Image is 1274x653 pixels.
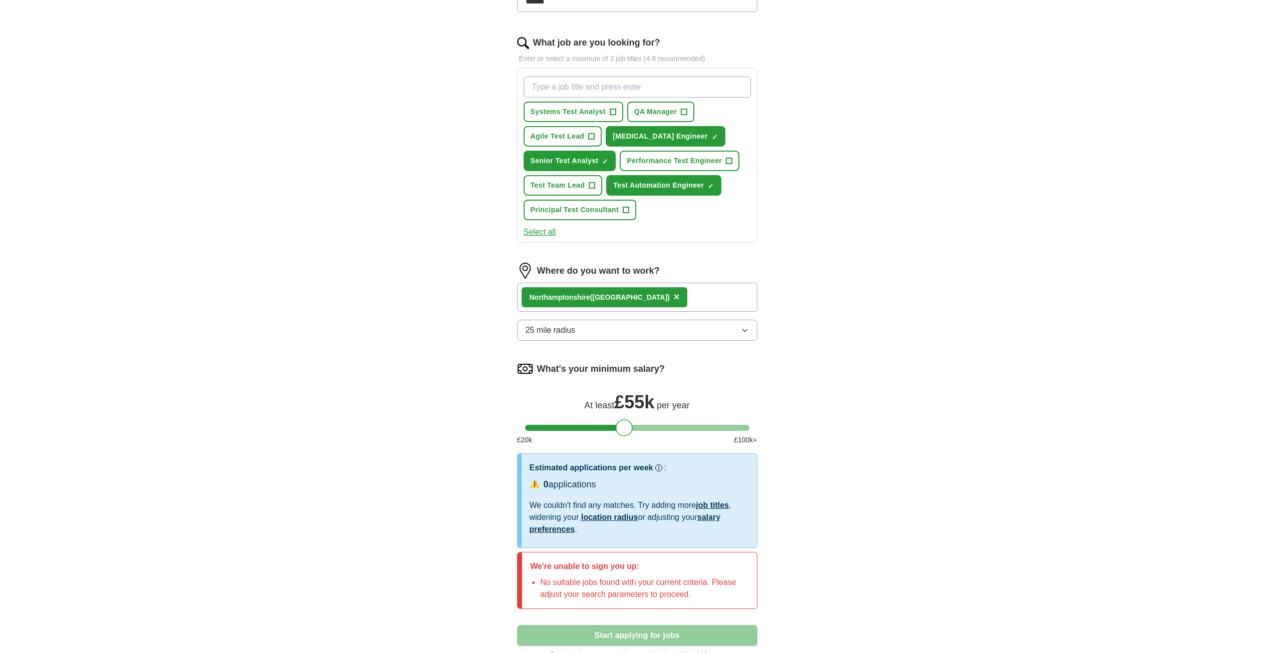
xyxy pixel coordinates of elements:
span: £ 20 k [517,435,532,445]
span: 25 mile radius [526,324,576,336]
span: ✓ [708,182,714,190]
a: job titles [696,501,729,509]
li: No suitable jobs found with your current criteria. Please adjust your search parameters to proceed. [540,576,748,600]
span: QA Manager [634,107,677,117]
span: Principal Test Consultant [531,205,619,215]
span: ✓ [712,133,718,141]
button: [MEDICAL_DATA] Engineer✓ [606,126,725,147]
span: £ 55k [614,392,654,412]
span: ([GEOGRAPHIC_DATA]) [590,293,670,301]
div: applications [544,478,596,491]
label: Where do you want to work? [537,264,660,278]
button: Start applying for jobs [517,625,757,646]
div: We couldn't find any matches. Try adding more , widening your or adjusting your . [530,499,749,535]
button: QA Manager [627,102,694,122]
button: Agile Test Lead [524,126,602,147]
button: Principal Test Consultant [524,200,637,220]
button: Test Team Lead [524,175,603,196]
h3: Estimated applications per week [530,462,653,474]
p: Enter or select a minimum of 3 job titles (4-8 recommended) [517,54,757,64]
span: × [674,291,680,302]
p: We're unable to sign you up: [530,560,748,572]
img: location.png [517,263,533,279]
span: Performance Test Engineer [627,156,722,166]
button: Systems Test Analyst [524,102,623,122]
label: What's your minimum salary? [537,362,665,376]
span: 0 [544,479,549,489]
a: location radius [581,513,638,521]
span: Systems Test Analyst [531,107,606,117]
img: salary.png [517,361,533,377]
span: Senior Test Analyst [531,156,599,166]
img: search.png [517,37,529,49]
h3: : [664,462,666,474]
span: [MEDICAL_DATA] Engineer [613,131,708,142]
div: ptonshire [530,292,670,303]
span: ⚠️ [530,478,540,490]
span: Agile Test Lead [531,131,585,142]
label: What job are you looking for? [533,36,660,50]
button: Test Automation Engineer✓ [606,175,721,196]
span: per year [657,400,690,410]
strong: Northam [530,293,559,301]
button: 25 mile radius [517,320,757,341]
button: Select all [524,226,556,238]
span: ✓ [602,158,608,166]
span: Test Automation Engineer [613,180,704,191]
input: Type a job title and press enter [524,77,751,98]
span: Test Team Lead [531,180,585,191]
button: × [674,290,680,305]
span: At least [584,400,614,410]
button: Performance Test Engineer [620,151,739,171]
button: Senior Test Analyst✓ [524,151,616,171]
